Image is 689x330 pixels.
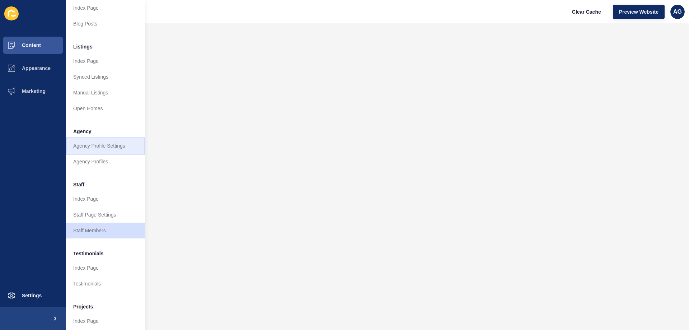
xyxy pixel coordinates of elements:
a: Index Page [66,53,145,69]
a: Index Page [66,260,145,276]
span: Clear Cache [572,8,601,15]
a: Blog Posts [66,16,145,32]
span: Staff [73,181,84,188]
a: Open Homes [66,101,145,116]
a: Agency Profiles [66,154,145,169]
a: Testimonials [66,276,145,292]
button: Clear Cache [566,5,607,19]
a: Manual Listings [66,85,145,101]
a: Index Page [66,313,145,329]
span: Agency [73,128,92,135]
span: Testimonials [73,250,104,257]
span: AG [673,8,682,15]
a: Index Page [66,191,145,207]
span: Projects [73,303,93,310]
a: Synced Listings [66,69,145,85]
a: Staff Page Settings [66,207,145,223]
a: Staff Members [66,223,145,238]
a: Agency Profile Settings [66,138,145,154]
button: Preview Website [613,5,665,19]
span: Listings [73,43,93,50]
span: Preview Website [619,8,658,15]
